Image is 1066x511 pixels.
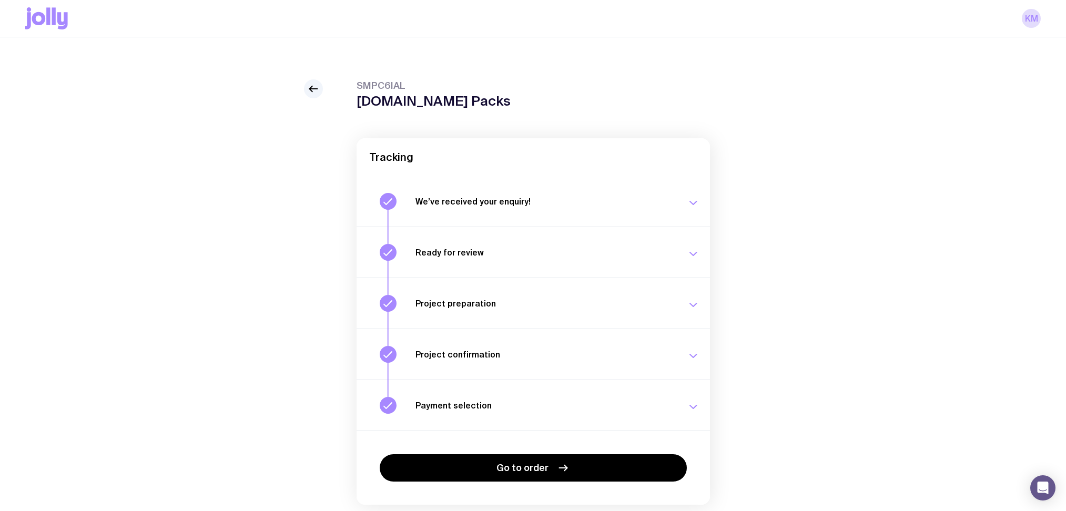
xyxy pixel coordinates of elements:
[415,349,674,360] h3: Project confirmation
[357,176,710,227] button: We’ve received your enquiry!
[357,329,710,380] button: Project confirmation
[369,151,697,163] h2: Tracking
[1022,9,1041,28] a: KM
[415,247,674,258] h3: Ready for review
[357,227,710,278] button: Ready for review
[415,196,674,207] h3: We’ve received your enquiry!
[357,79,511,92] span: SMPC6IAL
[357,380,710,431] button: Payment selection
[415,298,674,309] h3: Project preparation
[496,462,549,474] span: Go to order
[357,278,710,329] button: Project preparation
[1030,475,1055,500] div: Open Intercom Messenger
[380,454,687,482] a: Go to order
[357,93,511,109] h1: [DOMAIN_NAME] Packs
[415,400,674,411] h3: Payment selection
